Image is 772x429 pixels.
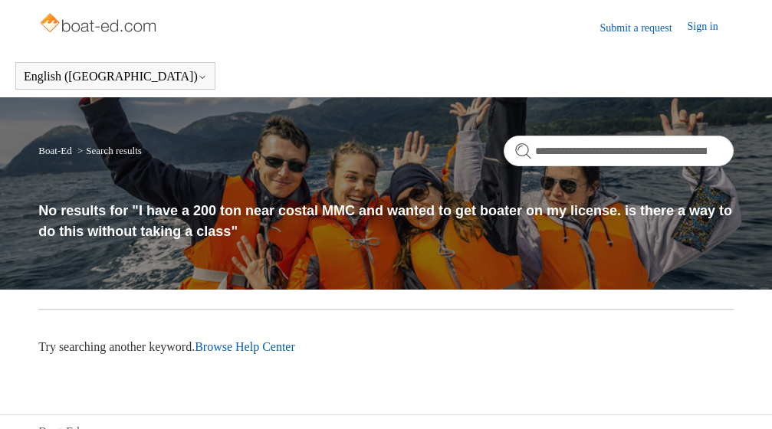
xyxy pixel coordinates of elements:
[195,340,295,353] a: Browse Help Center
[38,9,160,40] img: Boat-Ed Help Center home page
[38,338,733,356] p: Try searching another keyword.
[38,145,71,156] a: Boat-Ed
[600,20,687,36] a: Submit a request
[504,136,734,166] input: Search
[24,70,207,84] button: English ([GEOGRAPHIC_DATA])
[38,201,733,242] h1: No results for "I have a 200 ton near costal MMC and wanted to get boater on my license. is there...
[38,145,74,156] li: Boat-Ed
[74,145,142,156] li: Search results
[688,18,734,37] a: Sign in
